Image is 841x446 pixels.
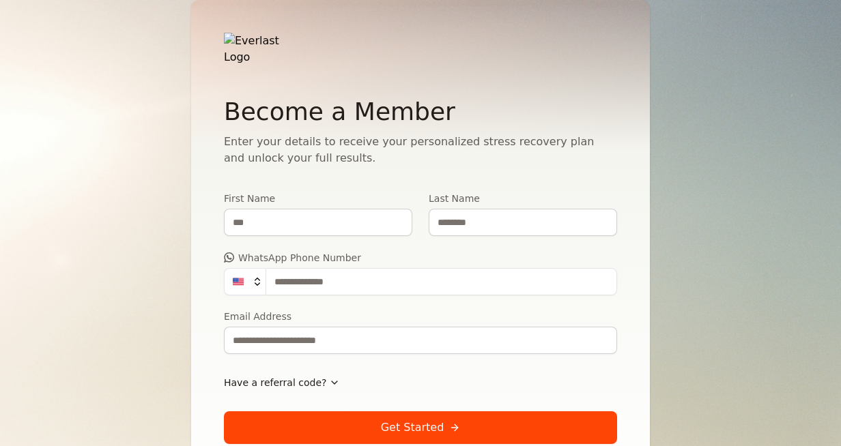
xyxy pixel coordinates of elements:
button: Have a referral code? [224,370,340,395]
span: Have a referral code? [224,376,326,389]
label: WhatsApp Phone Number [224,252,617,263]
button: Get Started [224,411,617,444]
p: Enter your details to receive your personalized stress recovery plan and unlock your full results. [224,134,617,166]
label: Last Name [429,194,617,203]
label: Email Address [224,312,617,321]
div: Get Started [381,419,461,436]
h2: Become a Member [224,98,617,125]
img: Everlast Logo [224,33,299,65]
label: First Name [224,194,412,203]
